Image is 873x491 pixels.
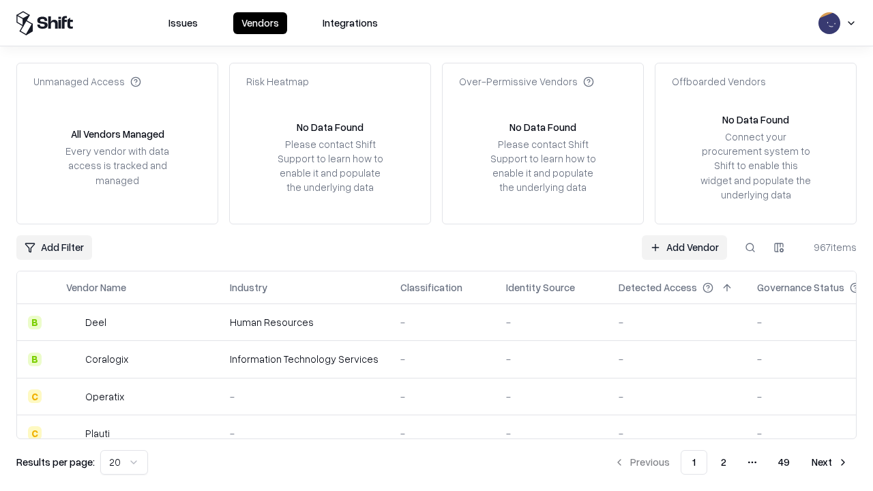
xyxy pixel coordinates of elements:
[803,450,857,475] button: Next
[33,74,141,89] div: Unmanaged Access
[459,74,594,89] div: Over-Permissive Vendors
[28,426,42,440] div: C
[722,113,789,127] div: No Data Found
[28,353,42,366] div: B
[71,127,164,141] div: All Vendors Managed
[28,389,42,403] div: C
[757,280,844,295] div: Governance Status
[767,450,801,475] button: 49
[85,315,106,329] div: Deel
[400,426,484,441] div: -
[400,352,484,366] div: -
[85,389,124,404] div: Operatix
[230,352,379,366] div: Information Technology Services
[619,352,735,366] div: -
[509,120,576,134] div: No Data Found
[606,450,857,475] nav: pagination
[230,280,267,295] div: Industry
[486,137,600,195] div: Please contact Shift Support to learn how to enable it and populate the underlying data
[16,235,92,260] button: Add Filter
[66,316,80,329] img: Deel
[710,450,737,475] button: 2
[506,352,597,366] div: -
[400,315,484,329] div: -
[642,235,727,260] a: Add Vendor
[230,315,379,329] div: Human Resources
[314,12,386,34] button: Integrations
[66,353,80,366] img: Coralogix
[230,426,379,441] div: -
[400,280,462,295] div: Classification
[619,280,697,295] div: Detected Access
[699,130,812,202] div: Connect your procurement system to Shift to enable this widget and populate the underlying data
[273,137,387,195] div: Please contact Shift Support to learn how to enable it and populate the underlying data
[246,74,309,89] div: Risk Heatmap
[297,120,364,134] div: No Data Found
[506,315,597,329] div: -
[85,352,128,366] div: Coralogix
[66,389,80,403] img: Operatix
[681,450,707,475] button: 1
[506,280,575,295] div: Identity Source
[16,455,95,469] p: Results per page:
[506,389,597,404] div: -
[85,426,110,441] div: Plauti
[619,389,735,404] div: -
[802,240,857,254] div: 967 items
[619,426,735,441] div: -
[61,144,174,187] div: Every vendor with data access is tracked and managed
[619,315,735,329] div: -
[28,316,42,329] div: B
[230,389,379,404] div: -
[400,389,484,404] div: -
[233,12,287,34] button: Vendors
[672,74,766,89] div: Offboarded Vendors
[66,280,126,295] div: Vendor Name
[160,12,206,34] button: Issues
[506,426,597,441] div: -
[66,426,80,440] img: Plauti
